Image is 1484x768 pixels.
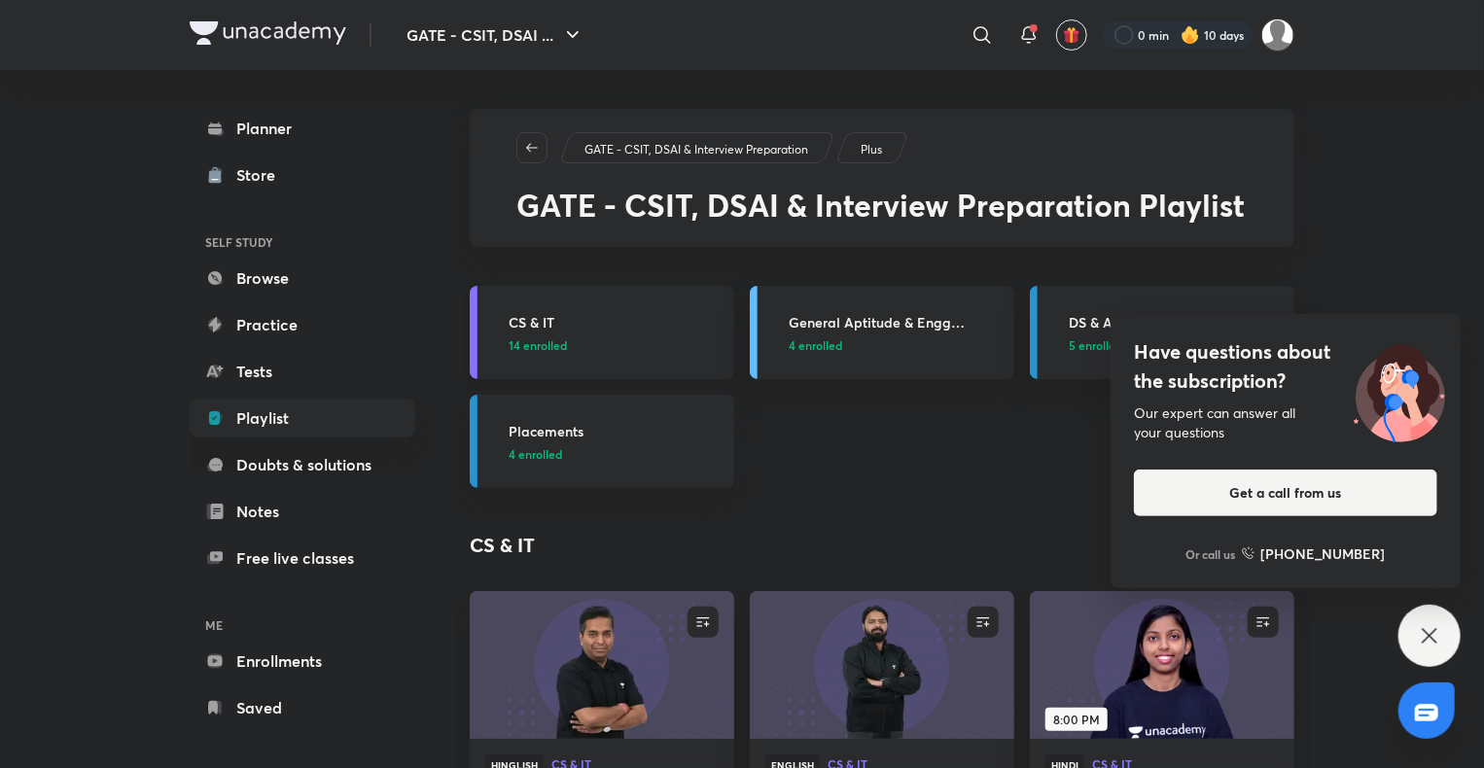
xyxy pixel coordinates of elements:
[190,259,415,297] a: Browse
[190,688,415,727] a: Saved
[1027,589,1296,740] img: new-thumbnail
[190,492,415,531] a: Notes
[1063,26,1080,44] img: avatar
[470,395,734,488] a: Placements4 enrolled
[470,591,734,739] a: new-thumbnail
[1261,543,1386,564] h6: [PHONE_NUMBER]
[1134,337,1437,396] h4: Have questions about the subscription?
[236,163,287,187] div: Store
[1030,591,1294,739] a: new-thumbnail8:00 PM
[1045,708,1108,731] span: 8:00 PM
[750,591,1014,739] a: new-thumbnail
[1030,286,1294,379] a: DS & AI5 enrolled
[190,226,415,259] h6: SELF STUDY
[509,445,562,463] span: 4 enrolled
[789,312,1003,332] h3: General Aptitude & Engg Mathematics
[1181,25,1200,45] img: streak
[582,141,812,158] a: GATE - CSIT, DSAI & Interview Preparation
[1338,337,1461,442] img: ttu_illustration_new.svg
[190,352,415,391] a: Tests
[1134,470,1437,516] button: Get a call from us
[190,642,415,681] a: Enrollments
[858,141,886,158] a: Plus
[190,21,346,50] a: Company Logo
[190,609,415,642] h6: ME
[1056,19,1087,51] button: avatar
[516,184,1245,226] span: GATE - CSIT, DSAI & Interview Preparation Playlist
[584,141,808,158] p: GATE - CSIT, DSAI & Interview Preparation
[190,539,415,577] a: Free live classes
[467,589,736,740] img: new-thumbnail
[1186,545,1236,563] p: Or call us
[509,336,567,354] span: 14 enrolled
[470,286,734,379] a: CS & IT14 enrolled
[395,16,596,54] button: GATE - CSIT, DSAI ...
[1134,403,1437,442] div: Our expert can answer all your questions
[190,305,415,344] a: Practice
[190,109,415,148] a: Planner
[861,141,882,158] p: Plus
[1069,312,1283,332] h3: DS & AI
[190,21,346,45] img: Company Logo
[1242,543,1386,564] a: [PHONE_NUMBER]
[1069,336,1122,354] span: 5 enrolled
[190,399,415,437] a: Playlist
[509,421,723,441] h3: Placements
[789,336,842,354] span: 4 enrolled
[747,589,1016,740] img: new-thumbnail
[750,286,1014,379] a: General Aptitude & Engg Mathematics4 enrolled
[190,156,415,194] a: Store
[470,531,535,560] h2: CS & IT
[190,445,415,484] a: Doubts & solutions
[509,312,723,332] h3: CS & IT
[1261,18,1294,52] img: Somya P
